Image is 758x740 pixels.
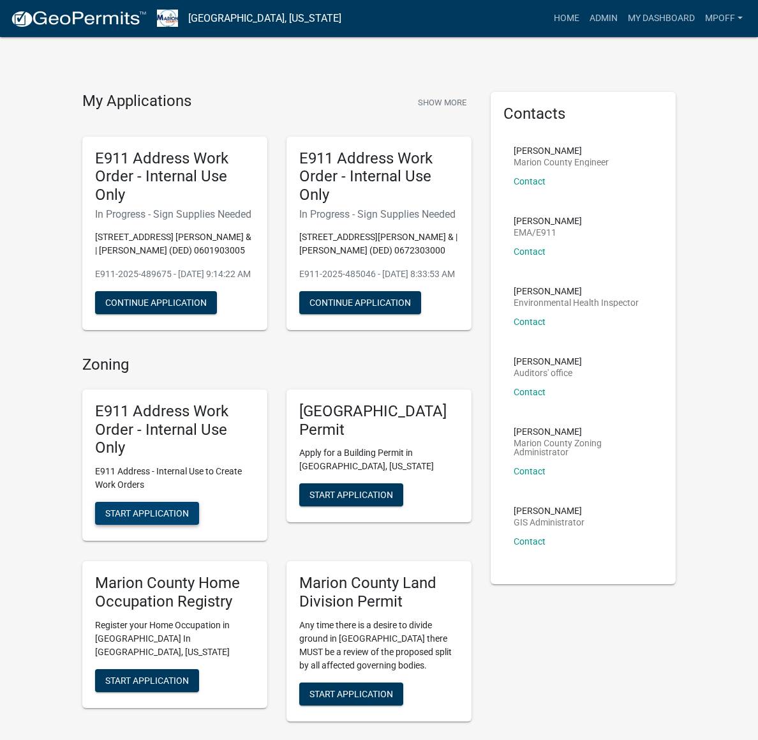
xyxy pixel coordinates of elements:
[514,466,546,476] a: Contact
[105,675,189,685] span: Start Application
[299,208,459,220] h6: In Progress - Sign Supplies Needed
[549,6,584,31] a: Home
[514,246,546,257] a: Contact
[700,6,748,31] a: mpoff
[105,508,189,518] span: Start Application
[95,502,199,525] button: Start Application
[309,688,393,698] span: Start Application
[514,158,609,167] p: Marion County Engineer
[514,518,584,527] p: GIS Administrator
[514,439,653,457] p: Marion County Zoning Administrator
[299,149,459,204] h5: E911 Address Work Order - Internal Use Only
[584,6,623,31] a: Admin
[413,92,472,113] button: Show More
[82,356,472,374] h4: Zoning
[299,402,459,439] h5: [GEOGRAPHIC_DATA] Permit
[309,490,393,500] span: Start Application
[95,291,217,314] button: Continue Application
[514,216,582,225] p: [PERSON_NAME]
[514,506,584,515] p: [PERSON_NAME]
[514,536,546,547] a: Contact
[95,465,255,492] p: E911 Address - Internal Use to Create Work Orders
[95,149,255,204] h5: E911 Address Work Order - Internal Use Only
[514,387,546,397] a: Contact
[299,683,403,706] button: Start Application
[95,669,199,692] button: Start Application
[82,92,191,111] h4: My Applications
[514,298,639,307] p: Environmental Health Inspector
[95,208,255,220] h6: In Progress - Sign Supplies Needed
[514,368,582,377] p: Auditors' office
[95,268,255,281] p: E911-2025-489675 - [DATE] 9:14:22 AM
[299,574,459,611] h5: Marion County Land Division Permit
[95,402,255,457] h5: E911 Address Work Order - Internal Use Only
[514,317,546,327] a: Contact
[514,357,582,366] p: [PERSON_NAME]
[503,105,663,123] h5: Contacts
[299,619,459,672] p: Any time there is a desire to divide ground in [GEOGRAPHIC_DATA] there MUST be a review of the pr...
[299,483,403,506] button: Start Application
[299,268,459,281] p: E911-2025-485046 - [DATE] 8:33:53 AM
[188,8,341,29] a: [GEOGRAPHIC_DATA], [US_STATE]
[95,619,255,659] p: Register your Home Occupation in [GEOGRAPHIC_DATA] In [GEOGRAPHIC_DATA], [US_STATE]
[623,6,700,31] a: My Dashboard
[514,427,653,436] p: [PERSON_NAME]
[514,176,546,186] a: Contact
[514,146,609,155] p: [PERSON_NAME]
[157,10,178,27] img: Marion County, Iowa
[514,228,582,237] p: EMA/E911
[299,446,459,473] p: Apply for a Building Permit in [GEOGRAPHIC_DATA], [US_STATE]
[299,230,459,257] p: [STREET_ADDRESS][PERSON_NAME] & | [PERSON_NAME] (DED) 0672303000
[95,574,255,611] h5: Marion County Home Occupation Registry
[514,287,639,296] p: [PERSON_NAME]
[95,230,255,257] p: [STREET_ADDRESS] [PERSON_NAME] & | [PERSON_NAME] (DED) 0601903005
[299,291,421,314] button: Continue Application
